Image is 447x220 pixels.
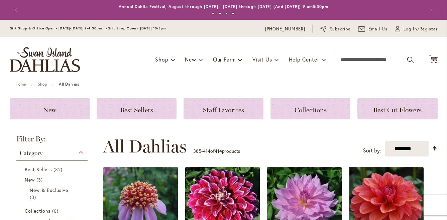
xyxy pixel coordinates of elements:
[373,106,422,114] span: Best Cut Flowers
[36,176,44,183] span: 3
[25,166,52,173] span: Best Sellers
[10,3,23,17] button: Previous
[368,26,387,32] span: Email Us
[119,4,328,9] a: Annual Dahlia Festival, August through [DATE] - [DATE] through [DATE] (And [DATE]) 9-am5:30pm
[25,208,51,214] span: Collections
[10,135,95,146] strong: Filter By:
[395,26,438,32] a: Log In/Register
[53,166,64,173] span: 32
[155,56,168,63] span: Shop
[212,12,214,15] button: 1 of 4
[203,148,210,154] span: 414
[225,12,228,15] button: 3 of 4
[30,194,38,201] span: 3
[193,148,201,154] span: 385
[10,98,90,119] a: New
[10,26,108,30] span: Gift Shop & Office Open - [DATE]-[DATE] 9-4:30pm /
[59,82,79,87] strong: All Dahlias
[30,187,69,193] span: New & Exclusive
[103,136,187,156] span: All Dahlias
[213,56,236,63] span: Our Farm
[25,176,81,183] a: New
[232,12,234,15] button: 4 of 4
[320,26,351,32] a: Subscribe
[265,26,306,32] a: [PHONE_NUMBER]
[184,98,263,119] a: Staff Favorites
[43,106,56,114] span: New
[203,106,244,114] span: Staff Favorites
[330,26,351,32] span: Subscribe
[357,98,437,119] a: Best Cut Flowers
[358,26,387,32] a: Email Us
[25,177,35,183] span: New
[97,98,177,119] a: Best Sellers
[185,56,196,63] span: New
[215,148,222,154] span: 414
[10,47,80,72] a: store logo
[25,166,81,173] a: Best Sellers
[295,106,327,114] span: Collections
[38,82,47,87] a: Shop
[270,98,350,119] a: Collections
[363,144,381,157] label: Sort by:
[30,187,76,201] a: New &amp; Exclusive
[424,3,438,17] button: Next
[120,106,153,114] span: Best Sellers
[219,12,221,15] button: 2 of 4
[25,207,81,214] a: Collections
[20,149,42,157] span: Category
[252,56,272,63] span: Visit Us
[52,207,60,214] span: 6
[193,146,240,156] p: - of products
[289,56,319,63] span: Help Center
[108,26,166,30] span: Gift Shop Open - [DATE] 10-3pm
[404,26,438,32] span: Log In/Register
[16,82,26,87] a: Home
